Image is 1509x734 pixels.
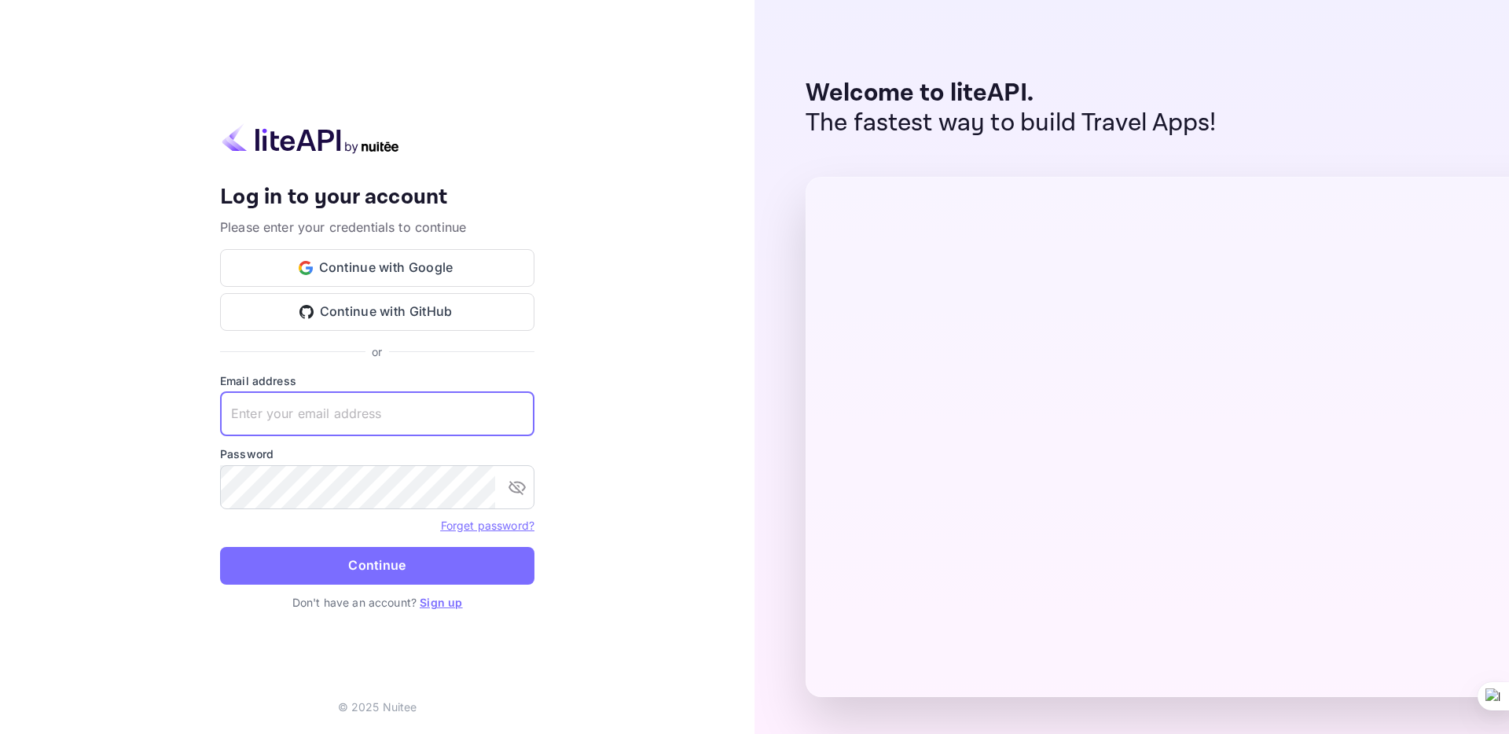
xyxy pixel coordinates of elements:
[441,517,534,533] a: Forget password?
[806,108,1217,138] p: The fastest way to build Travel Apps!
[220,123,401,154] img: liteapi
[220,249,534,287] button: Continue with Google
[420,596,462,609] a: Sign up
[220,446,534,462] label: Password
[220,392,534,436] input: Enter your email address
[220,594,534,611] p: Don't have an account?
[806,79,1217,108] p: Welcome to liteAPI.
[220,293,534,331] button: Continue with GitHub
[441,519,534,532] a: Forget password?
[372,343,382,360] p: or
[220,373,534,389] label: Email address
[220,547,534,585] button: Continue
[220,184,534,211] h4: Log in to your account
[501,472,533,503] button: toggle password visibility
[338,699,417,715] p: © 2025 Nuitee
[220,218,534,237] p: Please enter your credentials to continue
